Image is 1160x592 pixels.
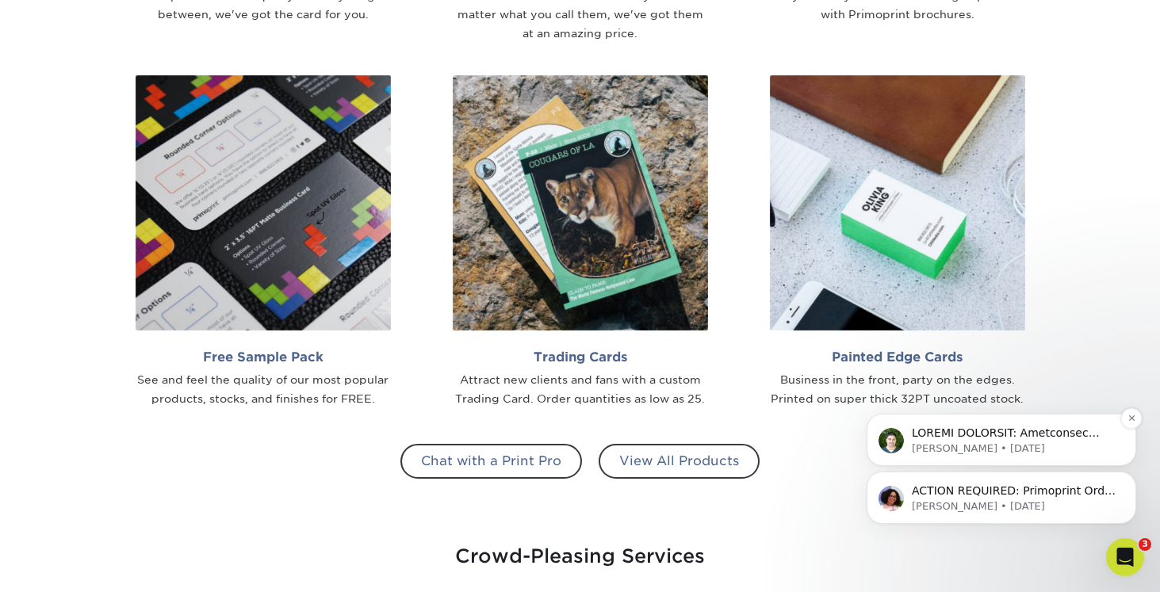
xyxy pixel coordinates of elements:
[400,444,582,479] a: Chat with a Print Pro
[453,371,708,409] div: Attract new clients and fans with a custom Trading Card. Order quantities as low as 25.
[136,349,391,365] h2: Free Sample Pack
[453,349,708,365] h2: Trading Cards
[599,444,760,479] a: View All Products
[770,371,1025,409] div: Business in the front, party on the edges. Printed on super thick 32PT uncoated stock.
[434,75,727,409] a: Trading Cards Attract new clients and fans with a custom Trading Card. Order quantities as low as...
[117,75,410,409] a: Free Sample Pack See and feel the quality of our most popular products, stocks, and finishes for ...
[453,75,708,330] img: Trading Cards
[117,529,1044,571] div: Crowd-Pleasing Services
[4,544,135,586] iframe: Google Customer Reviews
[770,349,1025,365] h2: Painted Edge Cards
[770,75,1025,330] img: Painted Edge Cards
[751,75,1044,409] a: Painted Edge Cards Business in the front, party on the edges. Printed on super thick 32PT uncoate...
[843,313,1160,549] iframe: Intercom notifications message
[1106,538,1144,576] iframe: Intercom live chat
[136,75,391,330] img: Sample Pack
[136,371,391,409] div: See and feel the quality of our most popular products, stocks, and finishes for FREE.
[1139,538,1151,551] span: 3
